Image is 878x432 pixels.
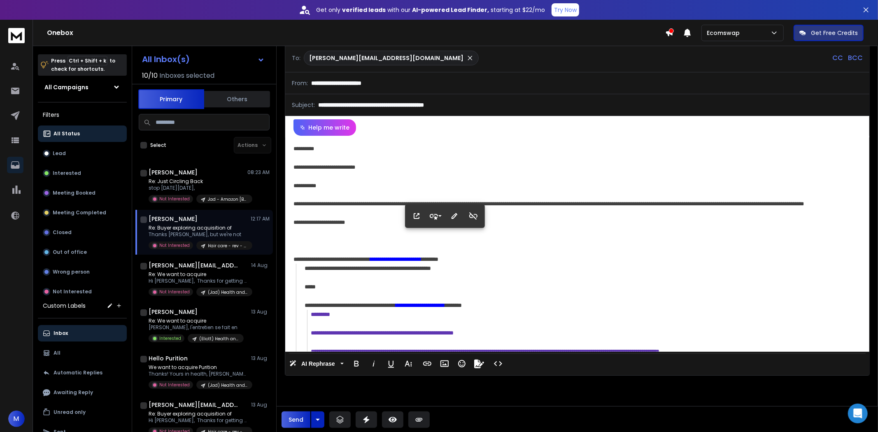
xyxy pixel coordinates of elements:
button: More Text [401,355,416,372]
p: [PERSON_NAME], l'entretien se fait en [149,324,244,331]
h1: [PERSON_NAME][EMAIL_ADDRESS][DOMAIN_NAME] [149,401,239,409]
p: Not Interested [159,289,190,295]
p: 14 Aug [251,262,270,269]
button: All Status [38,125,127,142]
p: Jad - Amazon [Beauty & Personal Care] [208,196,247,202]
p: Lead [53,150,66,157]
p: Re: We want to acquire [149,271,247,278]
button: Code View [490,355,506,372]
p: Get Free Credits [811,29,858,37]
p: 12:17 AM [251,216,270,222]
button: All Inbox(s) [135,51,271,67]
p: Get only with our starting at $22/mo [316,6,545,14]
p: 13 Aug [251,355,270,362]
p: Re: Buyer exploring acquisition of [149,225,247,231]
button: Get Free Credits [794,25,864,41]
p: Interested [159,335,181,341]
button: Inbox [38,325,127,341]
button: Automatic Replies [38,365,127,381]
p: Not Interested [159,242,190,249]
p: Re: We want to acquire [149,318,244,324]
p: Try Now [554,6,577,14]
p: Subject: [292,101,315,109]
p: Meeting Completed [53,209,106,216]
p: Out of office [53,249,87,255]
p: (Jad) Health and wellness brands Europe - 50k - 1m/month (Storeleads) p1 [208,382,247,388]
p: 13 Aug [251,402,270,408]
p: stop [DATE][DATE], [149,185,247,191]
p: All Status [54,130,80,137]
button: Insert Image (Ctrl+P) [437,355,452,372]
button: Try Now [552,3,579,16]
button: Underline (Ctrl+U) [383,355,399,372]
h1: [PERSON_NAME] [149,168,198,177]
h3: Custom Labels [43,302,86,310]
p: Hair care - rev - 50k - 1m/month- [GEOGRAPHIC_DATA] (Eliott) [208,243,247,249]
p: From: [292,79,308,87]
button: Open Link [409,208,424,224]
p: Ecomswap [707,29,743,37]
button: All [38,345,127,361]
h1: Hello Purition [149,354,188,362]
p: Not Interested [53,288,92,295]
p: CC [832,53,843,63]
strong: verified leads [342,6,386,14]
strong: AI-powered Lead Finder, [412,6,489,14]
span: AI Rephrase [300,360,337,367]
p: 13 Aug [251,309,270,315]
p: Automatic Replies [54,369,102,376]
button: Out of office [38,244,127,260]
p: We want to acquire Purition [149,364,247,371]
span: Ctrl + Shift + k [68,56,107,65]
button: M [8,411,25,427]
button: Unread only [38,404,127,420]
button: Italic (Ctrl+I) [366,355,382,372]
p: (Eliott) Health and wellness brands Europe - 50k - 1m/month (Storeleads) p2 [199,336,239,342]
button: Insert Link (Ctrl+K) [419,355,435,372]
p: Wrong person [53,269,90,275]
p: (Jad) Health and wellness brands Europe - 50k - 1m/month (Storeleads) p1 [208,289,247,295]
button: Awaiting Reply [38,384,127,401]
p: Awaiting Reply [54,389,93,396]
button: Meeting Booked [38,185,127,201]
p: Thanks! Yours in health, [PERSON_NAME] [149,371,247,377]
span: 10 / 10 [142,71,158,81]
div: Open Intercom Messenger [848,404,868,423]
h1: [PERSON_NAME] [149,308,198,316]
button: Send [282,411,310,428]
p: Thanks [PERSON_NAME], but we're not [149,231,247,238]
p: Not Interested [159,382,190,388]
p: 08:23 AM [247,169,270,176]
button: Meeting Completed [38,204,127,221]
p: To: [292,54,300,62]
p: BCC [848,53,863,63]
h3: Filters [38,109,127,121]
p: [PERSON_NAME][EMAIL_ADDRESS][DOMAIN_NAME] [309,54,463,62]
button: Signature [471,355,487,372]
p: Inbox [54,330,68,337]
button: Help me write [293,119,356,136]
p: Hi [PERSON_NAME], Thanks for getting back [149,278,247,284]
button: Lead [38,145,127,162]
p: Unread only [54,409,86,416]
h1: [PERSON_NAME][EMAIL_ADDRESS][DOMAIN_NAME] [149,261,239,269]
button: Wrong person [38,264,127,280]
h1: All Inbox(s) [142,55,190,63]
p: Re: Buyer exploring acquisition of [149,411,247,417]
button: All Campaigns [38,79,127,95]
h3: Inboxes selected [159,71,214,81]
p: Not Interested [159,196,190,202]
p: Hi [PERSON_NAME], Thanks for getting back [149,417,247,424]
p: All [54,350,61,356]
p: Press to check for shortcuts. [51,57,115,73]
button: Interested [38,165,127,181]
h1: Onebox [47,28,665,38]
img: logo [8,28,25,43]
button: Style [428,208,443,224]
p: Interested [53,170,81,177]
button: Not Interested [38,283,127,300]
button: Bold (Ctrl+B) [349,355,364,372]
button: Closed [38,224,127,241]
